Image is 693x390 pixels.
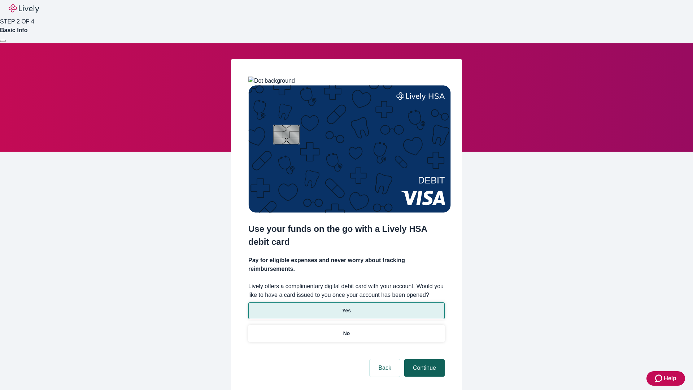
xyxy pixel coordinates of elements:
[248,256,445,273] h4: Pay for eligible expenses and never worry about tracking reimbursements.
[370,359,400,377] button: Back
[9,4,39,13] img: Lively
[248,85,451,213] img: Debit card
[646,371,685,386] button: Zendesk support iconHelp
[342,307,351,315] p: Yes
[248,302,445,319] button: Yes
[248,77,295,85] img: Dot background
[343,330,350,337] p: No
[655,374,664,383] svg: Zendesk support icon
[664,374,676,383] span: Help
[248,222,445,248] h2: Use your funds on the go with a Lively HSA debit card
[248,325,445,342] button: No
[248,282,445,299] label: Lively offers a complimentary digital debit card with your account. Would you like to have a card...
[404,359,445,377] button: Continue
